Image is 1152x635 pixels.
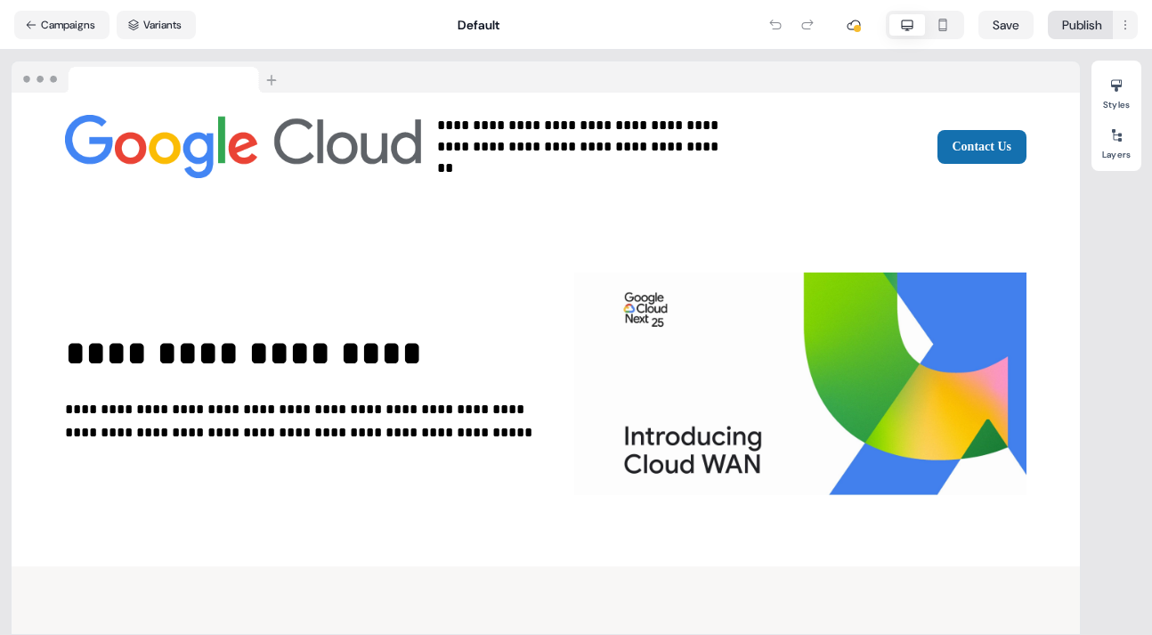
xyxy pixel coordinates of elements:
button: Layers [1091,121,1141,160]
button: Publish [1048,11,1113,39]
img: Image [574,273,1026,495]
div: Contact Us [741,130,1026,164]
button: Save [978,11,1034,39]
button: Styles [1091,71,1141,110]
img: Image [65,107,421,187]
img: Browser topbar [12,61,285,94]
button: Contact Us [937,130,1027,164]
div: Default [458,16,499,34]
button: Variants [117,11,196,39]
button: Campaigns [14,11,110,39]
